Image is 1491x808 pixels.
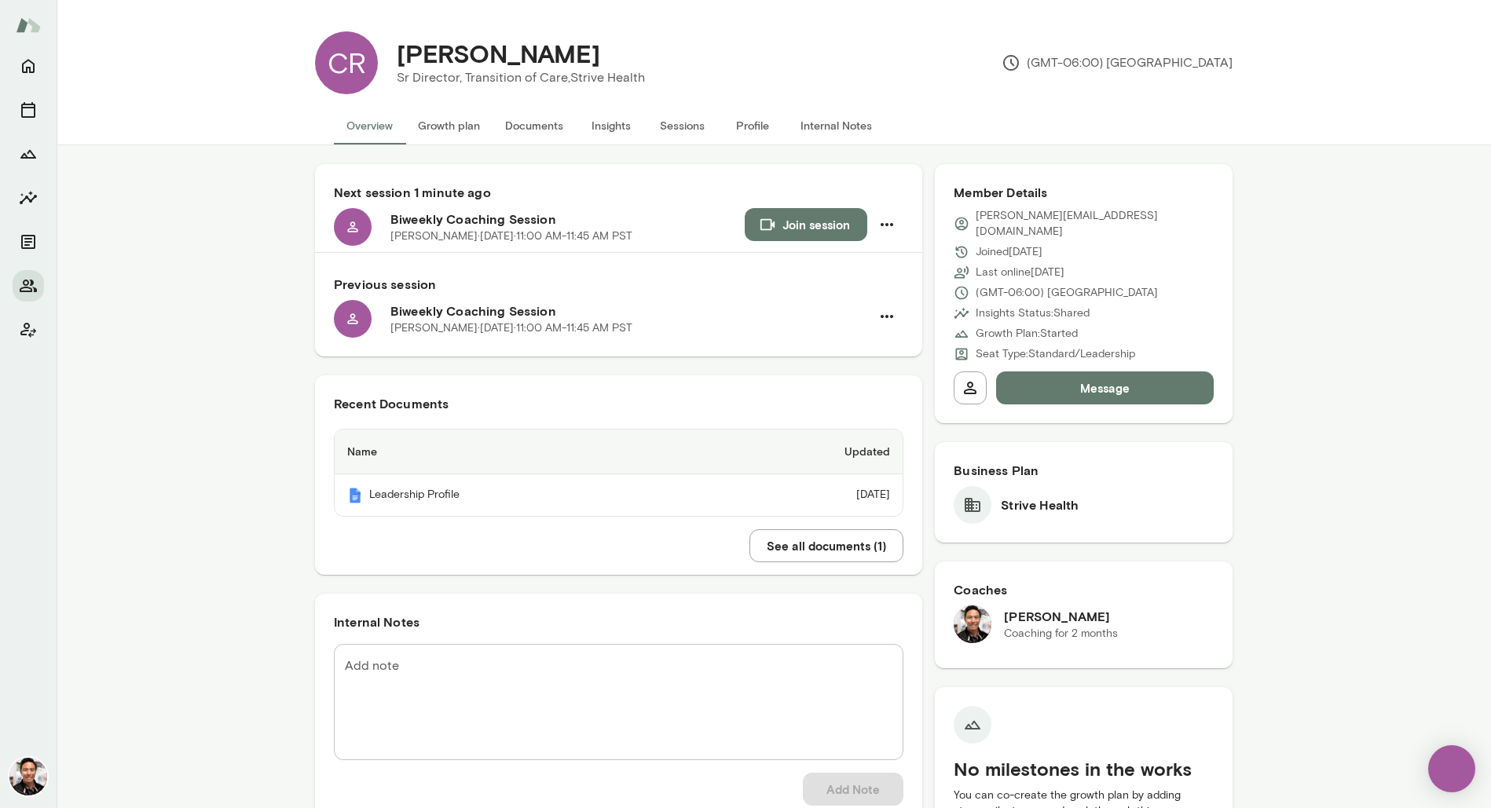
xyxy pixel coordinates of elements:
p: Insights Status: Shared [976,305,1090,321]
h5: No milestones in the works [954,756,1214,781]
p: Seat Type: Standard/Leadership [976,346,1135,362]
h6: Previous session [334,275,903,294]
button: Overview [334,107,405,144]
th: Updated [710,430,903,474]
button: Documents [493,107,576,144]
button: Documents [13,226,44,258]
img: Mento [347,488,363,503]
button: Internal Notes [788,107,885,144]
h6: Business Plan [954,461,1214,480]
button: Profile [717,107,788,144]
p: Sr Director, Transition of Care, Strive Health [397,68,645,87]
button: Message [996,371,1214,404]
p: [PERSON_NAME][EMAIL_ADDRESS][DOMAIN_NAME] [976,208,1214,239]
h6: Strive Health [1001,495,1079,514]
button: Insights [13,182,44,214]
button: Client app [13,314,44,346]
button: Insights [576,107,647,144]
h4: [PERSON_NAME] [397,38,600,68]
h6: Recent Documents [334,394,903,413]
img: Albert Villarde [9,758,47,795]
h6: Biweekly Coaching Session [390,302,870,320]
p: (GMT-06:00) [GEOGRAPHIC_DATA] [1002,53,1233,72]
button: Home [13,50,44,82]
th: Name [335,430,710,474]
img: Mento [16,10,41,40]
p: [PERSON_NAME] · [DATE] · 11:00 AM-11:45 AM PST [390,320,632,336]
th: Leadership Profile [335,474,710,516]
div: CR [315,31,378,94]
p: Joined [DATE] [976,244,1042,260]
button: See all documents (1) [749,529,903,562]
img: Albert Villarde [954,605,991,643]
h6: Internal Notes [334,612,903,631]
button: Growth Plan [13,138,44,170]
p: Coaching for 2 months [1004,626,1118,642]
p: (GMT-06:00) [GEOGRAPHIC_DATA] [976,285,1158,301]
button: Join session [745,208,867,241]
button: Sessions [647,107,717,144]
button: Growth plan [405,107,493,144]
h6: [PERSON_NAME] [1004,607,1118,626]
p: [PERSON_NAME] · [DATE] · 11:00 AM-11:45 AM PST [390,229,632,244]
h6: Next session 1 minute ago [334,183,903,202]
td: [DATE] [710,474,903,516]
h6: Biweekly Coaching Session [390,210,745,229]
button: Sessions [13,94,44,126]
p: Growth Plan: Started [976,326,1078,342]
h6: Member Details [954,183,1214,202]
h6: Coaches [954,580,1214,599]
p: Last online [DATE] [976,265,1064,280]
button: Members [13,270,44,302]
